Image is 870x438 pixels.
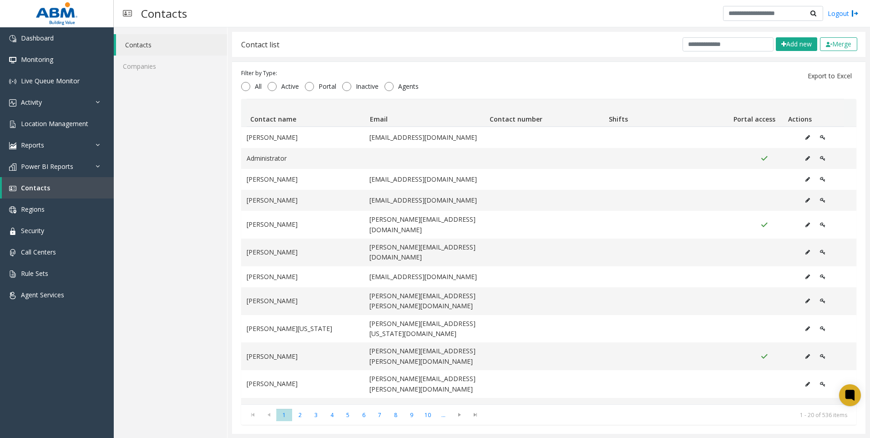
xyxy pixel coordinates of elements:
input: Portal [305,82,314,91]
button: Export to Excel [802,69,857,83]
a: Companies [114,56,227,77]
span: Page 2 [292,409,308,421]
img: 'icon' [9,142,16,149]
button: Edit [800,218,815,232]
span: Activity [21,98,42,107]
span: Page 5 [340,409,356,421]
td: [PERSON_NAME] [241,398,364,426]
span: Rule Sets [21,269,48,278]
span: Go to the last page [467,408,483,421]
th: Email [366,99,486,127]
input: Inactive [342,82,351,91]
input: Agents [384,82,394,91]
img: pageIcon [123,2,132,25]
span: Go to the next page [453,411,465,418]
div: Data table [241,99,856,404]
button: Edit [800,322,815,336]
td: [PERSON_NAME][EMAIL_ADDRESS][DOMAIN_NAME] [364,211,487,239]
span: Call Centers [21,248,56,256]
button: Edit Portal Access [815,152,830,165]
span: Agent Services [21,290,64,299]
span: Regions [21,205,45,214]
span: Page 9 [404,409,420,421]
img: 'icon' [9,228,16,235]
td: [PERSON_NAME] [241,342,364,370]
span: Page 1 [276,409,292,421]
img: 'icon' [9,99,16,107]
span: Dashboard [21,34,54,42]
input: All [241,82,250,91]
span: Security [21,226,44,235]
td: [EMAIL_ADDRESS][DOMAIN_NAME] [364,266,487,287]
span: Power BI Reports [21,162,73,171]
td: [PERSON_NAME] [241,266,364,287]
button: Edit [800,131,815,144]
button: Edit [800,377,815,391]
a: Contacts [116,34,227,56]
button: Edit Portal Access [815,350,830,363]
td: [PERSON_NAME] [241,239,364,266]
td: [PERSON_NAME] [241,287,364,315]
img: Portal Access Active [760,221,768,229]
td: [EMAIL_ADDRESS][DOMAIN_NAME] [364,127,487,148]
th: Contact number [486,99,605,127]
img: 'icon' [9,121,16,128]
button: Add new [776,37,817,51]
button: Edit Portal Access [815,218,830,232]
span: Page 3 [308,409,324,421]
td: [PERSON_NAME][EMAIL_ADDRESS][PERSON_NAME][DOMAIN_NAME] [364,398,487,426]
td: [PERSON_NAME][EMAIL_ADDRESS][PERSON_NAME][DOMAIN_NAME] [364,370,487,398]
kendo-pager-info: 1 - 20 of 536 items [489,411,847,419]
img: 'icon' [9,206,16,214]
span: Go to the next page [451,408,467,421]
div: Contact list [241,39,279,51]
button: Edit Portal Access [815,270,830,284]
button: Edit [800,194,815,207]
td: [PERSON_NAME] [241,370,364,398]
span: Page 6 [356,409,372,421]
img: logout [851,9,859,18]
span: Live Queue Monitor [21,76,80,85]
input: Active [268,82,277,91]
span: Page 7 [372,409,388,421]
img: Portal Access Active [760,155,768,162]
span: Monitoring [21,55,53,64]
button: Edit [800,173,815,186]
button: Edit Portal Access [815,322,830,336]
h3: Contacts [137,2,192,25]
img: 'icon' [9,163,16,171]
td: [PERSON_NAME][EMAIL_ADDRESS][US_STATE][DOMAIN_NAME] [364,315,487,343]
span: Page 10 [420,409,435,421]
span: Reports [21,141,44,149]
img: 'icon' [9,185,16,192]
button: Edit Portal Access [815,194,830,207]
span: Active [277,82,303,91]
th: Contact name [247,99,366,127]
img: Portal Access Active [760,353,768,360]
button: Edit [800,245,815,259]
img: 'icon' [9,56,16,64]
td: [PERSON_NAME][US_STATE] [241,315,364,343]
td: [PERSON_NAME] [241,211,364,239]
td: [PERSON_NAME] [241,169,364,190]
a: Logout [828,9,859,18]
span: Agents [394,82,423,91]
span: Portal [314,82,341,91]
span: All [250,82,266,91]
span: Go to the last page [469,411,481,418]
span: Location Management [21,119,88,128]
img: 'icon' [9,35,16,42]
span: Page 11 [435,409,451,421]
button: Edit Portal Access [815,377,830,391]
button: Edit [800,294,815,308]
img: 'icon' [9,270,16,278]
div: Filter by Type: [241,69,423,77]
span: Inactive [351,82,383,91]
td: [EMAIL_ADDRESS][DOMAIN_NAME] [364,169,487,190]
button: Edit Portal Access [815,131,830,144]
td: [PERSON_NAME][EMAIL_ADDRESS][DOMAIN_NAME] [364,239,487,266]
td: [PERSON_NAME] [241,127,364,148]
span: Page 8 [388,409,404,421]
img: check [826,42,832,47]
td: [PERSON_NAME] [241,190,364,211]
